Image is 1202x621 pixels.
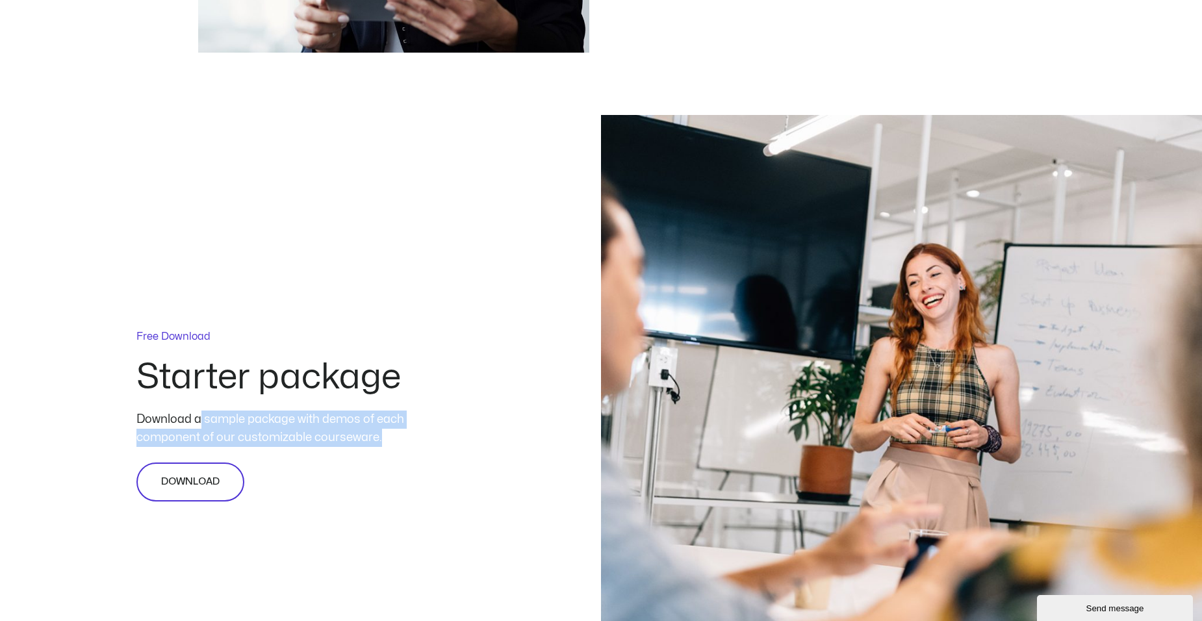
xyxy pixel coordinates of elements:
div: Download a sample package with demos of each component of our customizable courseware. [136,411,465,447]
span: DOWNLOAD [161,474,220,490]
iframe: chat widget [1037,592,1196,621]
p: Free Download [136,329,465,344]
a: DOWNLOAD [136,463,244,501]
h2: Starter package [136,360,465,395]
